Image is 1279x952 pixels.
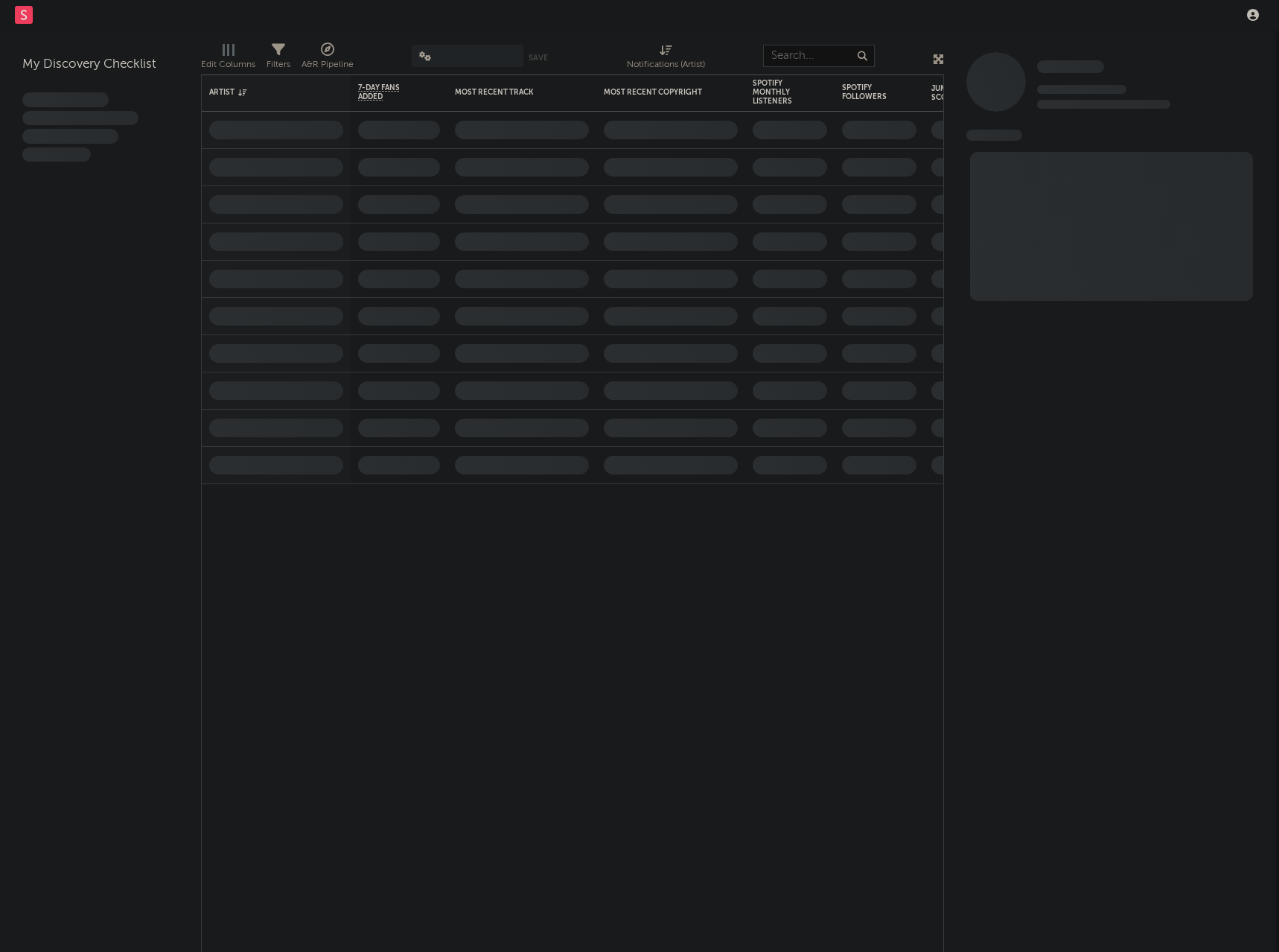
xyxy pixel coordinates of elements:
[22,111,138,126] span: Integer aliquet in purus et
[455,88,567,97] div: Most Recent Track
[302,37,354,80] div: A&R Pipeline
[22,56,179,74] div: My Discovery Checklist
[1037,60,1104,74] a: Some Artist
[1037,60,1104,73] span: Some Artist
[358,83,418,101] span: 7-Day Fans Added
[604,88,715,97] div: Most Recent Copyright
[966,130,1022,141] span: News Feed
[627,37,705,80] div: Notifications (Artist)
[302,56,354,74] div: A&R Pipeline
[763,45,875,67] input: Search...
[22,147,91,162] span: Aliquam viverra
[201,37,255,80] div: Edit Columns
[842,83,894,101] div: Spotify Followers
[209,88,321,97] div: Artist
[201,56,255,74] div: Edit Columns
[753,79,805,106] div: Spotify Monthly Listeners
[267,37,290,80] div: Filters
[529,54,548,62] button: Save
[627,56,705,74] div: Notifications (Artist)
[1037,85,1126,94] span: Tracking Since: [DATE]
[931,84,969,102] div: Jump Score
[267,56,290,74] div: Filters
[1037,100,1170,109] span: 0 fans last week
[22,129,118,144] span: Praesent ac interdum
[22,92,109,107] span: Lorem ipsum dolor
